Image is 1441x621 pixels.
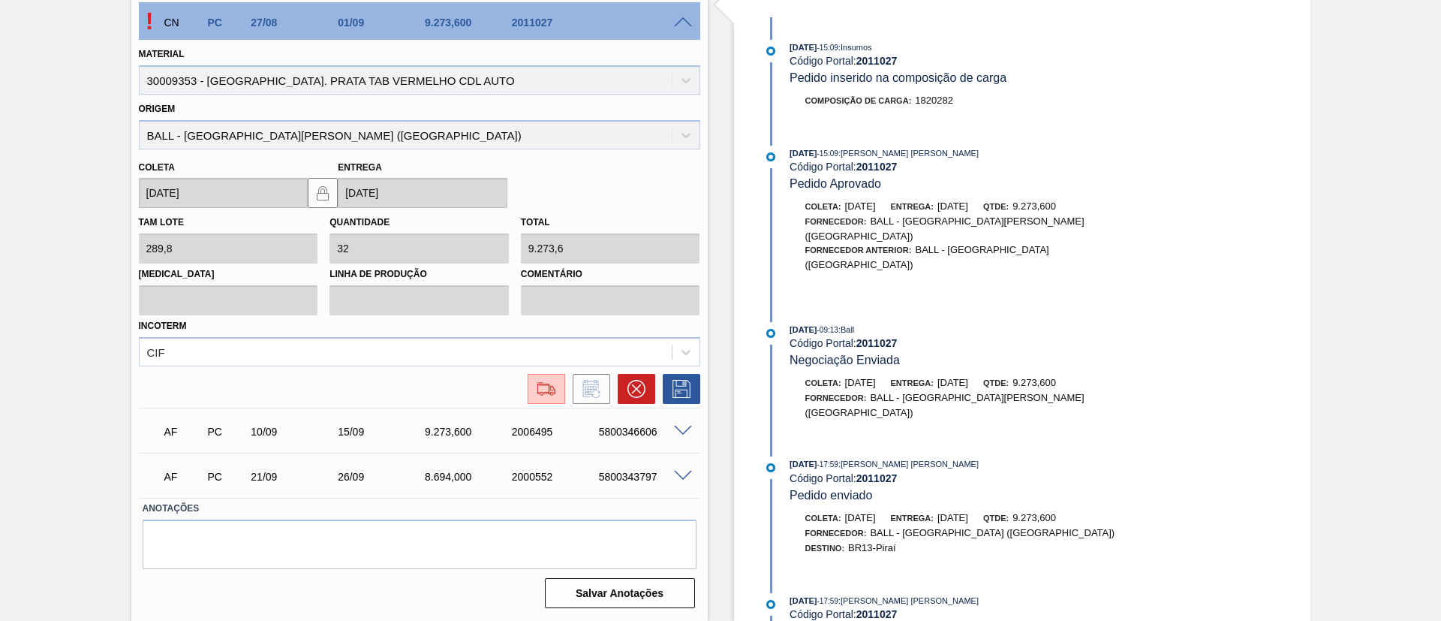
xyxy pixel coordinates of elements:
div: Informar alteração no pedido [565,374,610,404]
span: : [PERSON_NAME] [PERSON_NAME] [838,460,979,469]
div: 2011027 [508,17,606,29]
div: Código Portal: [790,161,1146,173]
span: - 09:13 [817,326,838,334]
div: 8.694,000 [421,471,519,483]
strong: 2011027 [856,161,898,173]
label: Incoterm [139,321,187,331]
span: [DATE] [790,460,817,469]
label: Anotações [143,498,696,520]
p: CN [164,17,202,29]
label: Coleta [139,162,175,173]
button: Salvar Anotações [545,578,695,608]
span: Fornecedor Anterior: [805,246,912,255]
span: Fornecedor: [805,393,867,402]
span: [DATE] [790,596,817,605]
span: - 15:09 [817,149,838,158]
span: BALL - [GEOGRAPHIC_DATA] ([GEOGRAPHIC_DATA]) [870,527,1115,538]
span: BR13-Piraí [848,542,896,553]
div: 10/09/2025 [247,426,344,438]
div: 27/08/2025 [247,17,344,29]
img: locked [314,184,332,202]
span: - 17:59 [817,460,838,469]
img: atual [766,600,775,609]
div: Pedido de Compra [203,17,248,29]
span: : Insumos [838,43,872,52]
strong: 2011027 [856,55,898,67]
div: 01/09/2025 [334,17,432,29]
span: Fornecedor: [805,217,867,226]
div: 9.273,600 [421,426,519,438]
div: 15/09/2025 [334,426,432,438]
span: [DATE] [845,200,876,212]
span: Coleta: [805,378,841,387]
input: dd/mm/yyyy [338,178,507,208]
span: BALL - [GEOGRAPHIC_DATA][PERSON_NAME] ([GEOGRAPHIC_DATA]) [805,392,1085,418]
span: [DATE] [845,377,876,388]
span: - 17:59 [817,597,838,605]
span: Pedido Aprovado [790,177,881,190]
strong: 2011027 [856,337,898,349]
label: Origem [139,104,176,114]
div: Código Portal: [790,337,1146,349]
img: atual [766,152,775,161]
span: Coleta: [805,202,841,211]
div: 2006495 [508,426,606,438]
div: Ir para Composição de Carga [520,374,565,404]
span: Pedido inserido na composição de carga [790,71,1006,84]
div: Salvar Pedido [655,374,700,404]
span: [DATE] [845,512,876,523]
label: Material [139,49,185,59]
span: Composição de Carga : [805,96,912,105]
span: 9.273,600 [1012,200,1056,212]
div: 5800346606 [595,426,693,438]
span: 1820282 [915,95,953,106]
div: Cancelar pedido [610,374,655,404]
button: locked [308,178,338,208]
span: Entrega: [891,378,934,387]
div: 21/09/2025 [247,471,344,483]
span: Destino: [805,544,845,553]
label: Entrega [338,162,382,173]
span: : Ball [838,325,854,334]
span: 9.273,600 [1012,512,1056,523]
img: atual [766,463,775,472]
span: [DATE] [937,512,968,523]
div: 2000552 [508,471,606,483]
span: [DATE] [790,149,817,158]
span: [DATE] [937,377,968,388]
strong: 2011027 [856,608,898,620]
span: - 15:09 [817,44,838,52]
p: AF [164,471,202,483]
span: Entrega: [891,202,934,211]
div: 5800343797 [595,471,693,483]
span: [DATE] [937,200,968,212]
p: Composição de Carga pendente de aceite [139,8,161,35]
span: Qtde: [983,378,1009,387]
img: atual [766,47,775,56]
span: : [PERSON_NAME] [PERSON_NAME] [838,149,979,158]
div: Código Portal: [790,472,1146,484]
span: BALL - [GEOGRAPHIC_DATA][PERSON_NAME] ([GEOGRAPHIC_DATA]) [805,216,1085,242]
div: Aguardando Faturamento [161,460,206,493]
span: Negociação Enviada [790,354,900,366]
span: Fornecedor: [805,529,867,538]
span: BALL - [GEOGRAPHIC_DATA] ([GEOGRAPHIC_DATA]) [805,244,1049,270]
span: Entrega: [891,514,934,523]
span: Coleta: [805,514,841,523]
span: 9.273,600 [1012,377,1056,388]
label: Quantidade [329,217,390,228]
div: CIF [147,345,165,358]
label: Comentário [521,264,700,285]
span: Pedido enviado [790,489,872,502]
span: Qtde: [983,202,1009,211]
span: [DATE] [790,325,817,334]
p: AF [164,426,202,438]
label: Linha de Produção [329,264,509,285]
div: Código Portal: [790,608,1146,620]
div: Composição de Carga em Negociação [161,6,206,39]
div: Pedido de Compra [203,471,248,483]
div: Aguardando Faturamento [161,415,206,448]
span: Qtde: [983,514,1009,523]
span: [DATE] [790,43,817,52]
label: Tam lote [139,217,184,228]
